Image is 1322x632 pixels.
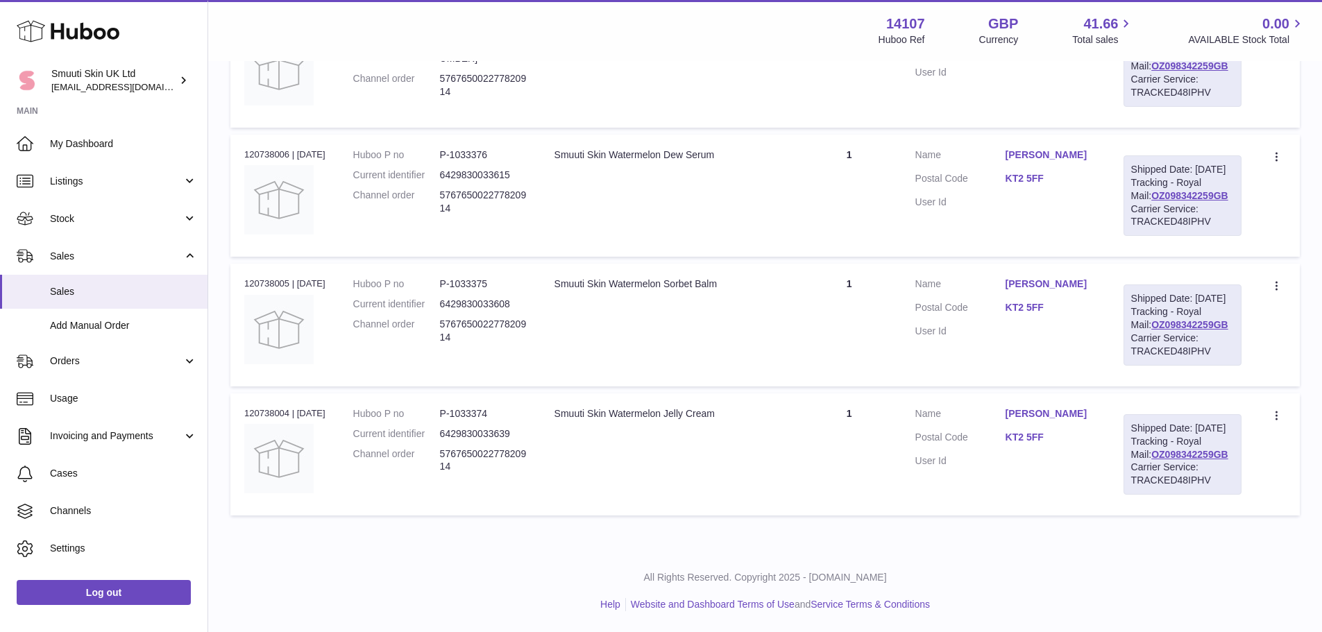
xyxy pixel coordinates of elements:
[50,285,197,298] span: Sales
[1083,15,1118,33] span: 41.66
[1072,33,1134,46] span: Total sales
[353,148,440,162] dt: Huboo P no
[915,301,1006,318] dt: Postal Code
[1006,301,1096,314] a: KT2 5FF
[1072,15,1134,46] a: 41.66 Total sales
[244,277,325,290] div: 120738005 | [DATE]
[600,599,620,610] a: Help
[50,392,197,405] span: Usage
[50,250,183,263] span: Sales
[915,454,1006,468] dt: User Id
[554,407,783,420] div: Smuuti Skin Watermelon Jelly Cream
[1151,60,1228,71] a: OZ098342259GB
[17,70,37,91] img: internalAdmin-14107@internal.huboo.com
[353,427,440,441] dt: Current identifier
[797,5,901,127] td: 1
[353,298,440,311] dt: Current identifier
[1131,422,1234,435] div: Shipped Date: [DATE]
[353,169,440,182] dt: Current identifier
[50,319,197,332] span: Add Manual Order
[1131,292,1234,305] div: Shipped Date: [DATE]
[979,33,1019,46] div: Currency
[440,169,527,182] dd: 6429830033615
[879,33,925,46] div: Huboo Ref
[353,407,440,420] dt: Huboo P no
[1124,155,1242,236] div: Tracking - Royal Mail:
[1006,172,1096,185] a: KT2 5FF
[626,598,930,611] li: and
[1131,163,1234,176] div: Shipped Date: [DATE]
[440,427,527,441] dd: 6429830033639
[440,148,527,162] dd: P-1033376
[244,165,314,234] img: no-photo.jpg
[50,429,183,443] span: Invoicing and Payments
[50,467,197,480] span: Cases
[1006,277,1096,291] a: [PERSON_NAME]
[440,189,527,215] dd: 576765002277820914
[1151,190,1228,201] a: OZ098342259GB
[1151,449,1228,460] a: OZ098342259GB
[811,599,930,610] a: Service Terms & Conditions
[1131,203,1234,229] div: Carrier Service: TRACKED48IPHV
[51,67,176,94] div: Smuuti Skin UK Ltd
[1006,431,1096,444] a: KT2 5FF
[50,504,197,518] span: Channels
[353,447,440,474] dt: Channel order
[797,135,901,257] td: 1
[1124,414,1242,495] div: Tracking - Royal Mail:
[244,424,314,493] img: no-photo.jpg
[244,148,325,161] div: 120738006 | [DATE]
[353,72,440,99] dt: Channel order
[50,175,183,188] span: Listings
[1188,33,1305,46] span: AVAILABLE Stock Total
[554,277,783,291] div: Smuuti Skin Watermelon Sorbet Balm
[50,212,183,225] span: Stock
[915,66,1006,79] dt: User Id
[353,189,440,215] dt: Channel order
[50,542,197,555] span: Settings
[50,137,197,151] span: My Dashboard
[1131,332,1234,358] div: Carrier Service: TRACKED48IPHV
[915,172,1006,189] dt: Postal Code
[988,15,1018,33] strong: GBP
[440,407,527,420] dd: P-1033374
[353,277,440,291] dt: Huboo P no
[1188,15,1305,46] a: 0.00 AVAILABLE Stock Total
[1151,319,1228,330] a: OZ098342259GB
[1006,148,1096,162] a: [PERSON_NAME]
[915,407,1006,424] dt: Name
[440,298,527,311] dd: 6429830033608
[797,393,901,515] td: 1
[915,431,1006,447] dt: Postal Code
[440,72,527,99] dd: 576765002277820914
[1262,15,1289,33] span: 0.00
[1124,26,1242,106] div: Tracking - Royal Mail:
[915,277,1006,294] dt: Name
[50,355,183,368] span: Orders
[244,407,325,420] div: 120738004 | [DATE]
[440,318,527,344] dd: 576765002277820914
[440,277,527,291] dd: P-1033375
[440,447,527,474] dd: 576765002277820914
[915,325,1006,338] dt: User Id
[554,148,783,162] div: Smuuti Skin Watermelon Dew Serum
[17,580,191,605] a: Log out
[244,295,314,364] img: no-photo.jpg
[353,318,440,344] dt: Channel order
[886,15,925,33] strong: 14107
[244,36,314,105] img: no-photo.jpg
[1131,73,1234,99] div: Carrier Service: TRACKED48IPHV
[797,264,901,386] td: 1
[915,148,1006,165] dt: Name
[51,81,204,92] span: [EMAIL_ADDRESS][DOMAIN_NAME]
[915,196,1006,209] dt: User Id
[219,571,1311,584] p: All Rights Reserved. Copyright 2025 - [DOMAIN_NAME]
[1006,407,1096,420] a: [PERSON_NAME]
[1124,284,1242,365] div: Tracking - Royal Mail:
[631,599,795,610] a: Website and Dashboard Terms of Use
[1131,461,1234,487] div: Carrier Service: TRACKED48IPHV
